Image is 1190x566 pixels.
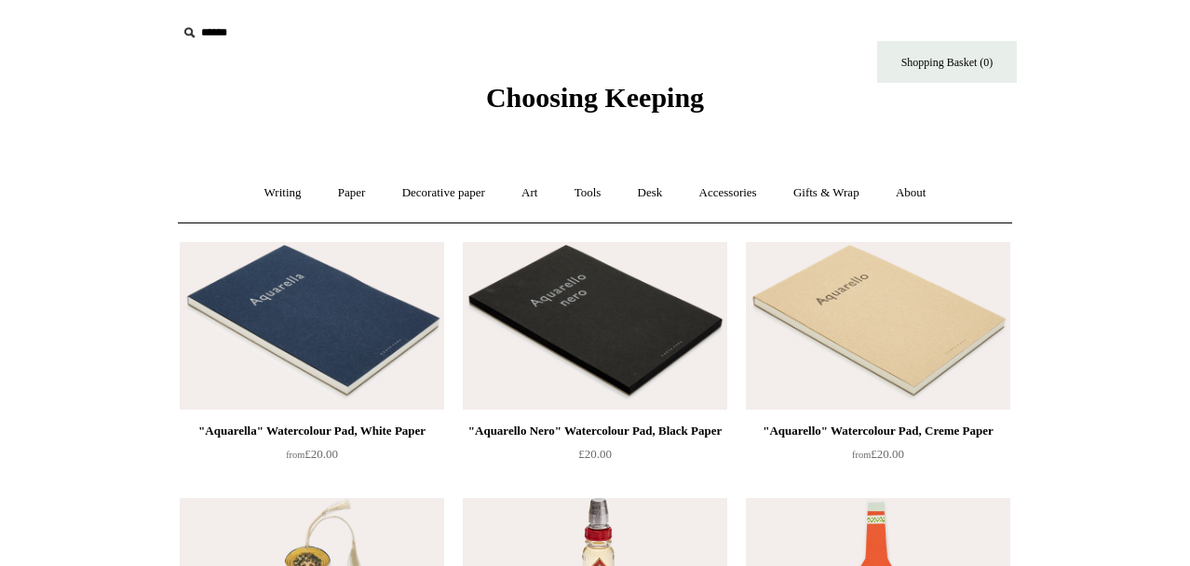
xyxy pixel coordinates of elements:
span: from [286,450,304,460]
a: "Aquarello" Watercolour Pad, Creme Paper "Aquarello" Watercolour Pad, Creme Paper [746,242,1010,410]
a: "Aquarella" Watercolour Pad, White Paper from£20.00 [180,420,444,496]
a: Accessories [683,168,774,218]
a: Tools [558,168,618,218]
span: £20.00 [286,447,338,461]
a: About [879,168,943,218]
a: Desk [621,168,680,218]
span: Choosing Keeping [486,82,704,113]
a: "Aquarello Nero" Watercolour Pad, Black Paper "Aquarello Nero" Watercolour Pad, Black Paper [463,242,727,410]
a: Writing [248,168,318,218]
span: £20.00 [578,447,612,461]
a: Art [505,168,554,218]
a: "Aquarella" Watercolour Pad, White Paper "Aquarella" Watercolour Pad, White Paper [180,242,444,410]
img: "Aquarella" Watercolour Pad, White Paper [180,242,444,410]
div: "Aquarella" Watercolour Pad, White Paper [184,420,439,442]
a: Gifts & Wrap [777,168,876,218]
a: Decorative paper [385,168,502,218]
a: "Aquarello" Watercolour Pad, Creme Paper from£20.00 [746,420,1010,496]
a: Choosing Keeping [486,97,704,110]
a: Shopping Basket (0) [877,41,1017,83]
img: "Aquarello" Watercolour Pad, Creme Paper [746,242,1010,410]
a: "Aquarello Nero" Watercolour Pad, Black Paper £20.00 [463,420,727,496]
div: "Aquarello Nero" Watercolour Pad, Black Paper [467,420,723,442]
span: £20.00 [852,447,904,461]
img: "Aquarello Nero" Watercolour Pad, Black Paper [463,242,727,410]
a: Paper [321,168,383,218]
div: "Aquarello" Watercolour Pad, Creme Paper [751,420,1006,442]
span: from [852,450,871,460]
